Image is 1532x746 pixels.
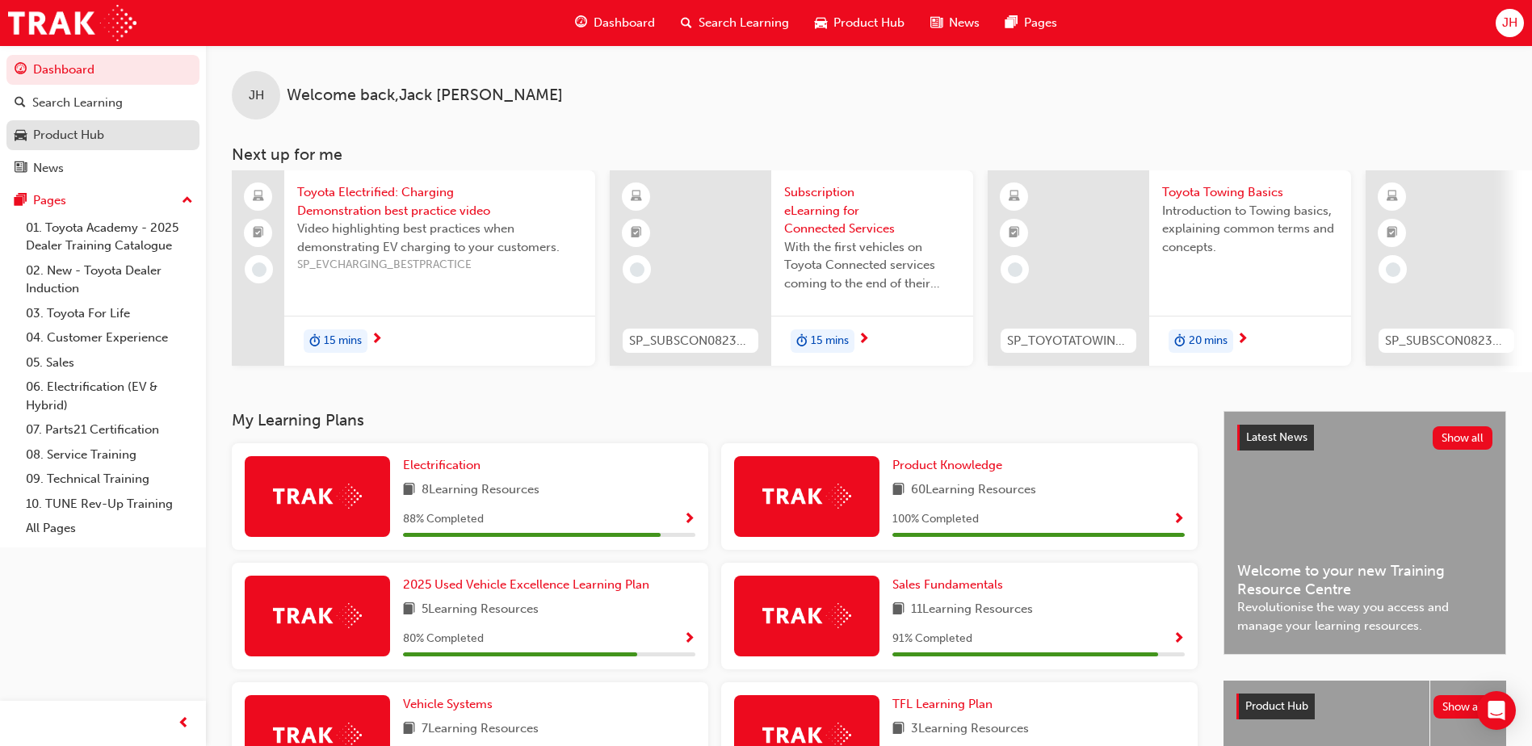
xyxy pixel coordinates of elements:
[683,632,695,647] span: Show Progress
[403,695,499,714] a: Vehicle Systems
[19,375,199,417] a: 06. Electrification (EV & Hybrid)
[811,332,849,350] span: 15 mins
[1162,183,1338,202] span: Toyota Towing Basics
[762,484,851,509] img: Trak
[1433,426,1493,450] button: Show all
[892,480,905,501] span: book-icon
[993,6,1070,40] a: pages-iconPages
[273,603,362,628] img: Trak
[19,492,199,517] a: 10. TUNE Rev-Up Training
[1246,430,1307,444] span: Latest News
[253,223,264,244] span: booktick-icon
[631,186,642,207] span: learningResourceType_ELEARNING-icon
[19,216,199,258] a: 01. Toyota Academy - 2025 Dealer Training Catalogue
[15,96,26,111] span: search-icon
[403,480,415,501] span: book-icon
[796,331,808,352] span: duration-icon
[253,186,264,207] span: laptop-icon
[892,600,905,620] span: book-icon
[19,417,199,442] a: 07. Parts21 Certification
[6,52,199,186] button: DashboardSearch LearningProduct HubNews
[297,220,582,256] span: Video highlighting best practices when demonstrating EV charging to your customers.
[1224,411,1506,655] a: Latest NewsShow allWelcome to your new Training Resource CentreRevolutionise the way you access a...
[1173,513,1185,527] span: Show Progress
[911,719,1029,740] span: 3 Learning Resources
[371,333,383,347] span: next-icon
[1433,695,1494,719] button: Show all
[631,223,642,244] span: booktick-icon
[6,88,199,118] a: Search Learning
[403,456,487,475] a: Electrification
[287,86,563,105] span: Welcome back , Jack [PERSON_NAME]
[309,331,321,352] span: duration-icon
[8,5,136,41] img: Trak
[917,6,993,40] a: news-iconNews
[403,630,484,648] span: 80 % Completed
[15,161,27,176] span: news-icon
[892,697,993,711] span: TFL Learning Plan
[1502,14,1517,32] span: JH
[182,191,193,212] span: up-icon
[668,6,802,40] a: search-iconSearch Learning
[892,695,999,714] a: TFL Learning Plan
[683,629,695,649] button: Show Progress
[19,258,199,301] a: 02. New - Toyota Dealer Induction
[892,458,1002,472] span: Product Knowledge
[1237,598,1492,635] span: Revolutionise the way you access and manage your learning resources.
[6,186,199,216] button: Pages
[15,128,27,143] span: car-icon
[815,13,827,33] span: car-icon
[892,576,1009,594] a: Sales Fundamentals
[19,516,199,541] a: All Pages
[892,719,905,740] span: book-icon
[630,262,644,277] span: learningRecordVerb_NONE-icon
[15,63,27,78] span: guage-icon
[1189,332,1228,350] span: 20 mins
[1387,223,1398,244] span: booktick-icon
[6,120,199,150] a: Product Hub
[33,159,64,178] div: News
[297,183,582,220] span: Toyota Electrified: Charging Demonstration best practice video
[249,86,264,105] span: JH
[178,714,190,734] span: prev-icon
[892,630,972,648] span: 91 % Completed
[930,13,942,33] span: news-icon
[911,600,1033,620] span: 11 Learning Resources
[19,442,199,467] a: 08. Service Training
[403,719,415,740] span: book-icon
[762,603,851,628] img: Trak
[33,126,104,145] div: Product Hub
[403,458,481,472] span: Electrification
[833,14,905,32] span: Product Hub
[1236,694,1493,719] a: Product HubShow all
[232,170,595,366] a: Toyota Electrified: Charging Demonstration best practice videoVideo highlighting best practices w...
[892,510,979,529] span: 100 % Completed
[1009,223,1020,244] span: booktick-icon
[784,183,960,238] span: Subscription eLearning for Connected Services
[1174,331,1186,352] span: duration-icon
[949,14,980,32] span: News
[683,513,695,527] span: Show Progress
[297,256,582,275] span: SP_EVCHARGING_BESTPRACTICE
[6,153,199,183] a: News
[629,332,752,350] span: SP_SUBSCON0823_EL
[33,191,66,210] div: Pages
[403,577,649,592] span: 2025 Used Vehicle Excellence Learning Plan
[892,577,1003,592] span: Sales Fundamentals
[575,13,587,33] span: guage-icon
[1385,332,1508,350] span: SP_SUBSCON0823_EL
[324,332,362,350] span: 15 mins
[6,55,199,85] a: Dashboard
[422,480,539,501] span: 8 Learning Resources
[32,94,123,112] div: Search Learning
[206,145,1532,164] h3: Next up for me
[1496,9,1524,37] button: JH
[15,194,27,208] span: pages-icon
[1386,262,1400,277] span: learningRecordVerb_NONE-icon
[232,411,1198,430] h3: My Learning Plans
[594,14,655,32] span: Dashboard
[1237,562,1492,598] span: Welcome to your new Training Resource Centre
[252,262,267,277] span: learningRecordVerb_NONE-icon
[802,6,917,40] a: car-iconProduct Hub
